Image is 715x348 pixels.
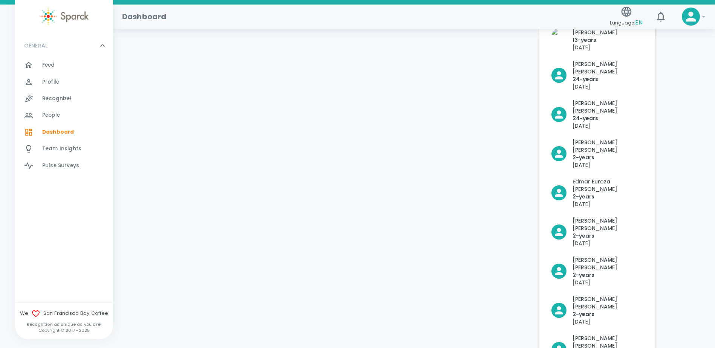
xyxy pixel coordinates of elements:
[15,107,113,124] a: People
[42,111,60,119] span: People
[551,139,643,169] button: Click to Recognize!
[635,18,643,27] span: EN
[15,34,113,57] div: GENERAL
[15,57,113,73] a: Feed
[551,21,643,51] button: Click to Recognize!
[545,93,643,130] div: Click to Recognize!
[15,57,113,177] div: GENERAL
[573,256,643,271] p: [PERSON_NAME] [PERSON_NAME]
[545,211,643,247] div: Click to Recognize!
[573,318,643,325] p: [DATE]
[573,310,643,318] p: 2- years
[42,145,81,153] span: Team Insights
[15,90,113,107] a: Recognize!
[15,8,113,25] a: Sparck logo
[24,42,47,49] p: GENERAL
[42,128,74,136] span: Dashboard
[42,78,59,86] span: Profile
[573,271,643,279] p: 2- years
[551,295,643,325] button: Click to Recognize!
[573,295,643,310] p: [PERSON_NAME] [PERSON_NAME]
[573,240,643,247] p: [DATE]
[573,178,643,193] p: Edmar Euroza [PERSON_NAME]
[551,99,643,130] button: Click to Recognize!
[15,124,113,140] a: Dashboard
[15,327,113,333] p: Copyright © 2017 - 2025
[551,178,643,208] button: Click to Recognize!
[573,139,643,154] p: [PERSON_NAME] [PERSON_NAME]
[573,154,643,161] p: 2- years
[15,309,113,318] span: We San Francisco Bay Coffee
[573,122,643,130] p: [DATE]
[15,157,113,174] a: Pulse Surveys
[607,3,646,30] button: Language:EN
[551,60,643,90] button: Click to Recognize!
[15,140,113,157] a: Team Insights
[573,60,643,75] p: [PERSON_NAME] [PERSON_NAME]
[573,193,643,200] p: 2- years
[551,256,643,286] button: Click to Recognize!
[573,75,643,83] p: 24- years
[573,83,643,90] p: [DATE]
[573,232,643,240] p: 2- years
[122,11,166,23] h1: Dashboard
[551,217,643,247] button: Click to Recognize!
[42,162,79,169] span: Pulse Surveys
[15,321,113,327] p: Recognition as unique as you are!
[551,29,566,44] img: Picture of David Gutierrez
[42,61,55,69] span: Feed
[573,161,643,169] p: [DATE]
[545,172,643,208] div: Click to Recognize!
[573,99,643,114] p: [PERSON_NAME] [PERSON_NAME]
[545,54,643,90] div: Click to Recognize!
[610,18,643,28] span: Language:
[545,133,643,169] div: Click to Recognize!
[573,279,643,286] p: [DATE]
[545,15,643,51] div: Click to Recognize!
[573,44,643,51] p: [DATE]
[15,74,113,90] a: Profile
[545,289,643,325] div: Click to Recognize!
[42,95,72,102] span: Recognize!
[573,200,643,208] p: [DATE]
[573,217,643,232] p: [PERSON_NAME] [PERSON_NAME]
[573,114,643,122] p: 24- years
[40,8,89,25] img: Sparck logo
[545,250,643,286] div: Click to Recognize!
[573,36,643,44] p: 13- years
